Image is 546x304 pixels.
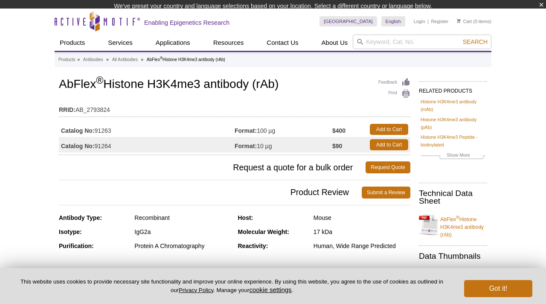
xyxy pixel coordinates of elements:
[134,214,231,222] div: Recombinant
[319,16,377,26] a: [GEOGRAPHIC_DATA]
[249,286,291,293] button: cookie settings
[464,280,532,297] button: Got it!
[332,127,346,134] strong: $400
[59,187,362,199] span: Product Review
[238,228,289,235] strong: Molecular Weight:
[370,124,408,135] a: Add to Cart
[289,6,311,26] img: Change Here
[58,56,75,64] a: Products
[235,137,332,152] td: 10 µg
[134,228,231,236] div: IgG2a
[77,57,80,62] li: »
[381,16,405,26] a: English
[235,142,257,150] strong: Format:
[14,278,450,294] p: This website uses cookies to provide necessary site functionality and improve your online experie...
[332,142,342,150] strong: $90
[314,228,410,236] div: 17 kDa
[59,228,82,235] strong: Isotype:
[55,35,90,51] a: Products
[457,16,491,26] li: (0 items)
[208,35,249,51] a: Resources
[317,35,353,51] a: About Us
[141,57,143,62] li: »
[314,242,410,250] div: Human, Wide Range Predicted
[414,18,425,24] a: Login
[431,18,448,24] a: Register
[134,242,231,250] div: Protein A Chromatography
[261,35,303,51] a: Contact Us
[61,127,95,134] strong: Catalog No:
[59,161,366,173] span: Request a quote for a bulk order
[106,57,109,62] li: »
[419,252,487,260] h2: Data Thumbnails
[370,139,408,150] a: Add to Cart
[59,214,102,221] strong: Antibody Type:
[147,57,225,62] li: AbFlex Histone H3K4me3 antibody (rAb)
[421,116,485,131] a: Histone H3K4me3 antibody (pAb)
[421,151,485,161] a: Show More
[366,161,410,173] a: Request Quote
[238,243,268,249] strong: Reactivity:
[61,142,95,150] strong: Catalog No:
[421,98,485,113] a: Histone H3K4me3 antibody (mAb)
[144,19,229,26] h2: Enabling Epigenetics Research
[457,18,472,24] a: Cart
[421,133,485,149] a: Histone H3K4me3 Peptide - biotinylated
[419,210,487,239] a: AbFlex®Histone H3K4me3 antibody (rAb)
[419,190,487,205] h2: Technical Data Sheet
[235,122,332,137] td: 100 µg
[457,19,461,23] img: Your Cart
[96,75,103,86] sup: ®
[59,122,235,137] td: 91263
[59,137,235,152] td: 91264
[59,101,410,114] td: AB_2793824
[179,287,213,293] a: Privacy Policy
[314,214,410,222] div: Mouse
[112,56,138,64] a: All Antibodies
[378,78,410,87] a: Feedback
[151,35,195,51] a: Applications
[419,81,487,96] h2: RELATED PRODUCTS
[238,214,253,221] strong: Host:
[160,56,163,60] sup: ®
[427,16,429,26] li: |
[362,187,410,199] a: Submit a Review
[378,89,410,99] a: Print
[456,215,459,220] sup: ®
[59,106,76,114] strong: RRID:
[59,78,410,92] h1: AbFlex Histone H3K4me3 antibody (rAb)
[83,56,103,64] a: Antibodies
[59,243,94,249] strong: Purification:
[103,35,138,51] a: Services
[353,35,491,49] input: Keyword, Cat. No.
[463,38,488,45] span: Search
[235,127,257,134] strong: Format:
[460,38,490,46] button: Search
